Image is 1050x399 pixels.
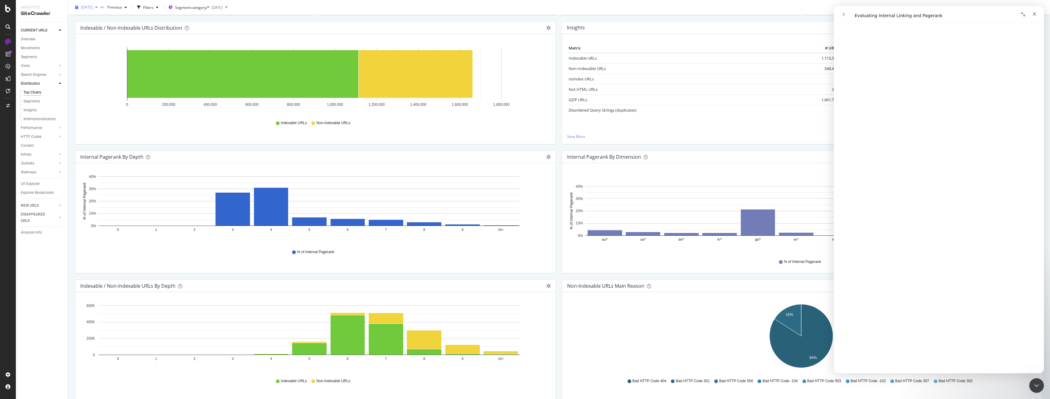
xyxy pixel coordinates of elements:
[567,283,644,289] div: Non-Indexable URLs Main Reason
[21,151,57,158] a: Inlinks
[80,302,549,373] svg: A chart.
[80,44,549,115] svg: A chart.
[21,211,57,224] a: DISAPPEARED URLS
[232,357,234,361] text: 3
[368,102,385,107] text: 1,200,000
[807,379,841,384] span: Bad HTTP Code 503
[91,224,96,228] text: 0%
[834,6,1044,373] iframe: Intercom live chat
[21,151,31,158] div: Inlinks
[21,125,57,131] a: Performance
[21,169,57,175] a: Sitemaps
[576,184,583,189] text: 40%
[21,36,63,42] a: Overview
[21,160,34,167] div: Outlinks
[462,228,463,232] text: 9
[155,357,157,361] text: 1
[105,2,129,12] button: Previous
[21,63,30,69] div: Visits
[815,94,840,105] td: 1,661,741
[21,160,57,167] a: Outlinks
[270,357,272,361] text: 4
[21,45,63,51] a: Movements
[815,63,840,74] td: 548,409
[24,116,63,122] a: Internationalization
[24,107,63,113] a: Insights
[105,5,122,10] span: Previous
[24,89,41,96] div: Top Charts
[385,357,387,361] text: 7
[126,102,128,107] text: 0
[632,379,666,384] span: Bad HTTP Code 404
[89,212,96,216] text: 10%
[80,173,549,244] svg: A chart.
[569,55,597,61] a: Indexable URLs
[567,134,1037,139] a: View More
[815,84,840,94] td: 243
[21,202,39,209] div: NEW URLS
[567,44,815,53] th: Metric
[21,134,42,140] div: HTTP Codes
[287,102,300,107] text: 800,000
[80,25,182,31] div: Indexable / Non-Indexable URLs Distribution
[410,102,426,107] text: 1,400,000
[21,169,36,175] div: Sitemaps
[21,72,46,78] div: Search Engines
[939,379,972,384] span: Bad HTTP Code 302
[809,356,817,360] text: 84%
[232,228,234,232] text: 3
[21,80,40,87] div: Distribution
[24,116,56,122] div: Internationalization
[89,199,96,203] text: 20%
[100,4,105,9] span: vs
[86,320,95,324] text: 400K
[135,2,161,12] button: Filters
[578,234,583,238] text: 0%
[316,120,350,126] span: Non-Indexable URLs
[546,26,551,30] div: gear
[89,175,96,179] text: 40%
[21,142,34,149] div: Content
[117,228,119,232] text: 0
[498,228,504,232] text: 10+
[567,302,1035,373] svg: A chart.
[21,72,57,78] a: Search Engines
[81,5,93,10] span: 2025 Sep. 18th
[21,45,40,51] div: Movements
[86,336,95,341] text: 200K
[308,357,310,361] text: 5
[498,357,504,361] text: 10+
[21,181,40,187] div: Url Explorer
[546,155,551,159] div: gear
[308,228,310,232] text: 5
[80,283,176,289] div: Indexable / Non-Indexable URLs by Depth
[21,134,57,140] a: HTTP Codes
[281,379,307,384] span: Indexable URLs
[316,379,350,384] span: Non-Indexable URLs
[786,312,793,317] text: 16%
[21,181,63,187] a: Url Explorer
[569,107,636,113] a: Disordered Query Strings (duplicates)
[569,192,574,230] text: % of Internal Pagerank
[82,182,87,220] text: % of Internal Pagerank
[24,98,40,105] div: Segments
[80,154,143,160] div: Internal Pagerank by Depth
[815,74,840,84] td: 15
[155,228,157,232] text: 1
[143,5,154,10] div: Filters
[815,44,840,53] th: # URLS
[895,379,929,384] span: Bad HTTP Code 307
[21,27,47,34] div: CURRENT URLS
[24,98,63,105] a: Segments
[21,5,63,10] div: Analytics
[423,228,425,232] text: 8
[21,63,57,69] a: Visits
[347,228,349,232] text: 6
[567,154,641,160] div: Internal Pagerank By Dimension
[546,284,551,288] div: gear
